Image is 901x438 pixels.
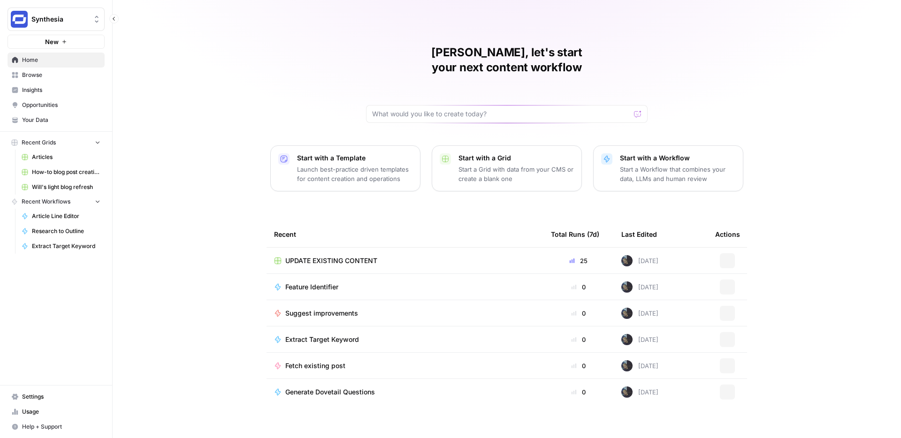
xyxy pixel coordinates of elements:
[17,165,105,180] a: How-to blog post creation workflow ([PERSON_NAME]
[715,221,740,247] div: Actions
[593,145,743,191] button: Start with a WorkflowStart a Workflow that combines your data, LLMs and human review
[620,153,735,163] p: Start with a Workflow
[285,282,338,292] span: Feature Identifier
[17,224,105,239] a: Research to Outline
[285,256,377,265] span: UPDATE EXISTING CONTENT
[621,360,658,371] div: [DATE]
[22,71,100,79] span: Browse
[8,389,105,404] a: Settings
[621,386,658,398] div: [DATE]
[32,153,100,161] span: Articles
[31,15,88,24] span: Synthesia
[11,11,28,28] img: Synthesia Logo
[285,335,359,344] span: Extract Target Keyword
[551,387,606,397] div: 0
[8,98,105,113] a: Opportunities
[17,209,105,224] a: Article Line Editor
[432,145,582,191] button: Start with a GridStart a Grid with data from your CMS or create a blank one
[17,239,105,254] a: Extract Target Keyword
[366,45,648,75] h1: [PERSON_NAME], let's start your next content workflow
[621,334,633,345] img: paoqh725y1d7htyo5k8zx8sasy7f
[621,255,658,266] div: [DATE]
[8,113,105,128] a: Your Data
[274,309,536,318] a: Suggest improvements
[621,308,658,319] div: [DATE]
[274,361,536,370] a: Fetch existing post
[8,195,105,209] button: Recent Workflows
[551,256,606,265] div: 25
[285,361,345,370] span: Fetch existing post
[285,309,358,318] span: Suggest improvements
[22,86,100,94] span: Insights
[274,256,536,265] a: UPDATE EXISTING CONTENT
[270,145,420,191] button: Start with a TemplateLaunch best-practice driven templates for content creation and operations
[551,309,606,318] div: 0
[551,335,606,344] div: 0
[8,68,105,83] a: Browse
[22,393,100,401] span: Settings
[621,386,633,398] img: paoqh725y1d7htyo5k8zx8sasy7f
[621,255,633,266] img: paoqh725y1d7htyo5k8zx8sasy7f
[22,197,70,206] span: Recent Workflows
[274,335,536,344] a: Extract Target Keyword
[621,360,633,371] img: paoqh725y1d7htyo5k8zx8sasy7f
[45,37,59,46] span: New
[8,404,105,419] a: Usage
[274,282,536,292] a: Feature Identifier
[551,282,606,292] div: 0
[621,281,633,293] img: paoqh725y1d7htyo5k8zx8sasy7f
[8,136,105,150] button: Recent Grids
[551,221,599,247] div: Total Runs (7d)
[22,56,100,64] span: Home
[274,221,536,247] div: Recent
[621,308,633,319] img: paoqh725y1d7htyo5k8zx8sasy7f
[17,150,105,165] a: Articles
[8,83,105,98] a: Insights
[621,221,657,247] div: Last Edited
[285,387,375,397] span: Generate Dovetail Questions
[32,168,100,176] span: How-to blog post creation workflow ([PERSON_NAME]
[458,165,574,183] p: Start a Grid with data from your CMS or create a blank one
[8,35,105,49] button: New
[32,212,100,220] span: Article Line Editor
[372,109,630,119] input: What would you like to create today?
[8,53,105,68] a: Home
[620,165,735,183] p: Start a Workflow that combines your data, LLMs and human review
[22,423,100,431] span: Help + Support
[32,242,100,250] span: Extract Target Keyword
[621,281,658,293] div: [DATE]
[621,334,658,345] div: [DATE]
[32,183,100,191] span: Will's light blog refresh
[8,8,105,31] button: Workspace: Synthesia
[22,101,100,109] span: Opportunities
[22,408,100,416] span: Usage
[551,361,606,370] div: 0
[32,227,100,235] span: Research to Outline
[297,165,412,183] p: Launch best-practice driven templates for content creation and operations
[17,180,105,195] a: Will's light blog refresh
[297,153,412,163] p: Start with a Template
[8,419,105,434] button: Help + Support
[458,153,574,163] p: Start with a Grid
[22,116,100,124] span: Your Data
[22,138,56,147] span: Recent Grids
[274,387,536,397] a: Generate Dovetail Questions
